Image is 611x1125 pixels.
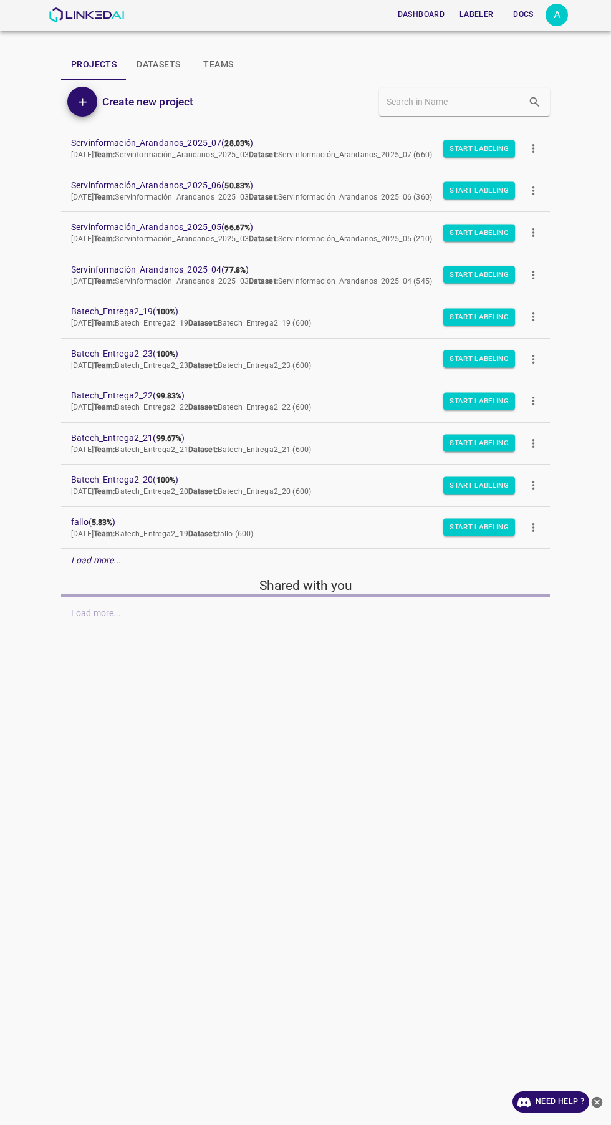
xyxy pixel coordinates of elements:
b: Team: [94,529,115,538]
button: more [519,176,547,205]
b: Dataset: [188,403,218,412]
b: Team: [94,487,115,496]
a: Batech_Entrega2_19(100%)[DATE]Team:Batech_Entrega2_19Dataset:Batech_Entrega2_19 (600) [61,296,550,338]
span: Servinformación_Arandanos_2025_06 ( ) [71,179,520,192]
button: Start Labeling [443,476,515,494]
a: Servinformación_Arandanos_2025_05(66.67%)[DATE]Team:Servinformación_Arandanos_2025_03Dataset:Serv... [61,212,550,254]
b: Dataset: [188,445,218,454]
button: more [519,387,547,415]
span: [DATE] Batech_Entrega2_19 Batech_Entrega2_19 (600) [71,319,311,327]
span: fallo ( ) [71,516,520,529]
button: Labeler [455,4,498,25]
span: Batech_Entrega2_23 ( ) [71,347,520,360]
b: Team: [94,277,115,286]
button: Dashboard [393,4,450,25]
span: Batech_Entrega2_21 ( ) [71,432,520,445]
span: [DATE] Batech_Entrega2_23 Batech_Entrega2_23 (600) [71,361,311,370]
b: 66.67% [224,223,250,232]
a: fallo(5.83%)[DATE]Team:Batech_Entrega2_19Dataset:fallo (600) [61,507,550,549]
button: Docs [503,4,543,25]
h6: Create new project [102,93,193,110]
a: Labeler [452,2,501,27]
b: Team: [94,319,115,327]
a: Servinformación_Arandanos_2025_07(28.03%)[DATE]Team:Servinformación_Arandanos_2025_03Dataset:Serv... [61,128,550,170]
span: [DATE] Servinformación_Arandanos_2025_03 Servinformación_Arandanos_2025_04 (545) [71,277,432,286]
span: [DATE] Batech_Entrega2_20 Batech_Entrega2_20 (600) [71,487,311,496]
button: more [519,471,547,500]
span: [DATE] Batech_Entrega2_19 fallo (600) [71,529,253,538]
b: 77.8% [224,266,246,274]
h5: Shared with you [61,577,550,594]
a: Need Help ? [512,1091,589,1113]
b: Dataset: [249,234,278,243]
span: [DATE] Servinformación_Arandanos_2025_03 Servinformación_Arandanos_2025_07 (660) [71,150,432,159]
b: Dataset: [188,529,218,538]
span: Batech_Entrega2_22 ( ) [71,389,520,402]
button: Start Labeling [443,435,515,452]
span: Servinformación_Arandanos_2025_04 ( ) [71,263,520,276]
button: more [519,345,547,373]
button: more [519,303,547,331]
button: more [519,135,547,163]
button: Start Labeling [443,308,515,326]
a: Docs [501,2,546,27]
a: Batech_Entrega2_23(100%)[DATE]Team:Batech_Entrega2_23Dataset:Batech_Entrega2_23 (600) [61,339,550,380]
b: Dataset: [188,361,218,370]
button: Projects [61,50,127,80]
button: Start Labeling [443,140,515,157]
b: 50.83% [224,181,250,190]
button: Open settings [546,4,568,26]
button: Start Labeling [443,224,515,241]
b: 100% [156,350,176,359]
div: A [546,4,568,26]
button: Datasets [127,50,190,80]
button: search [522,89,547,115]
b: Dataset: [249,193,278,201]
button: more [519,219,547,247]
img: LinkedAI [49,7,124,22]
b: Team: [94,234,115,243]
b: Team: [94,445,115,454]
b: Team: [94,361,115,370]
button: Start Labeling [443,266,515,284]
button: Teams [190,50,246,80]
button: more [519,261,547,289]
em: Load more... [71,555,122,565]
a: Batech_Entrega2_22(99.83%)[DATE]Team:Batech_Entrega2_22Dataset:Batech_Entrega2_22 (600) [61,380,550,422]
a: Create new project [97,93,193,110]
button: more [519,513,547,541]
button: Start Labeling [443,519,515,536]
a: Batech_Entrega2_21(99.67%)[DATE]Team:Batech_Entrega2_21Dataset:Batech_Entrega2_21 (600) [61,423,550,465]
input: Search in Name [387,93,516,111]
a: Servinformación_Arandanos_2025_06(50.83%)[DATE]Team:Servinformación_Arandanos_2025_03Dataset:Serv... [61,170,550,212]
b: Dataset: [249,277,278,286]
a: Batech_Entrega2_20(100%)[DATE]Team:Batech_Entrega2_20Dataset:Batech_Entrega2_20 (600) [61,465,550,506]
b: 99.83% [156,392,182,400]
a: Servinformación_Arandanos_2025_04(77.8%)[DATE]Team:Servinformación_Arandanos_2025_03Dataset:Servi... [61,254,550,296]
b: 100% [156,476,176,485]
b: Team: [94,150,115,159]
b: 5.83% [92,518,113,527]
b: Team: [94,403,115,412]
b: 28.03% [224,139,250,148]
span: Servinformación_Arandanos_2025_07 ( ) [71,137,520,150]
div: Load more... [61,549,550,572]
button: more [519,429,547,457]
span: Batech_Entrega2_20 ( ) [71,473,520,486]
b: Dataset: [188,319,218,327]
span: [DATE] Batech_Entrega2_22 Batech_Entrega2_22 (600) [71,403,311,412]
b: 100% [156,307,176,316]
button: Start Labeling [443,350,515,368]
b: 99.67% [156,434,182,443]
button: Start Labeling [443,182,515,200]
span: Servinformación_Arandanos_2025_05 ( ) [71,221,520,234]
span: [DATE] Servinformación_Arandanos_2025_03 Servinformación_Arandanos_2025_05 (210) [71,234,432,243]
span: [DATE] Batech_Entrega2_21 Batech_Entrega2_21 (600) [71,445,311,454]
button: close-help [589,1091,605,1113]
button: Add [67,87,97,117]
b: Team: [94,193,115,201]
span: [DATE] Servinformación_Arandanos_2025_03 Servinformación_Arandanos_2025_06 (360) [71,193,432,201]
button: Start Labeling [443,392,515,410]
b: Dataset: [188,487,218,496]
